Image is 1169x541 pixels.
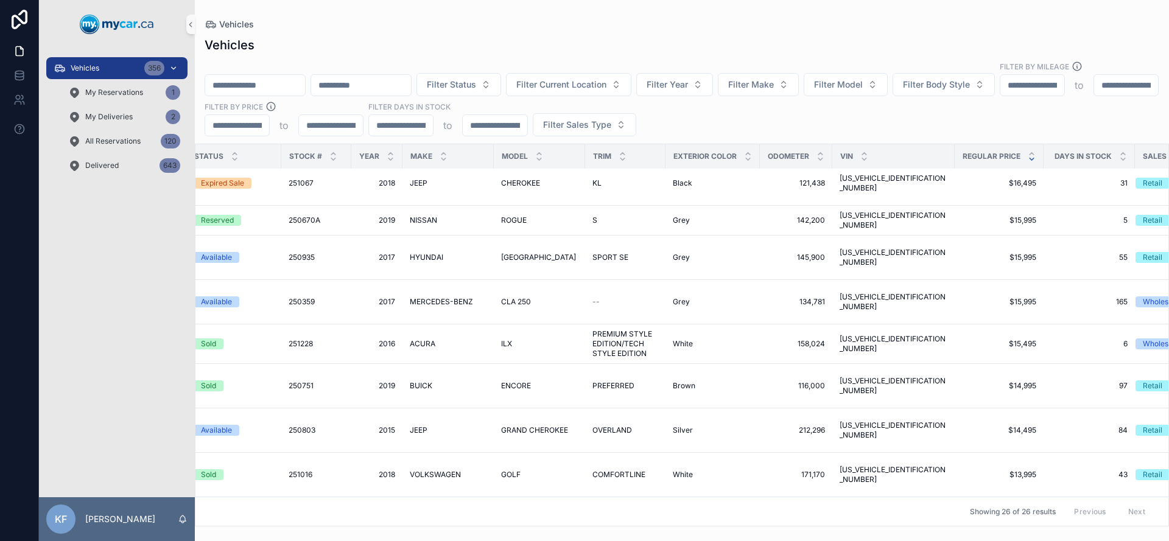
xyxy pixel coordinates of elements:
[61,155,188,176] a: Delivered643
[840,334,947,354] a: [US_VEHICLE_IDENTIFICATION_NUMBER]
[427,79,476,91] span: Filter Status
[359,470,395,480] a: 2018
[506,73,631,96] button: Select Button
[410,178,486,188] a: JEEP
[673,470,693,480] span: White
[1051,381,1128,391] span: 97
[61,106,188,128] a: My Deliveries2
[673,178,692,188] span: Black
[501,297,531,307] span: CLA 250
[289,425,315,435] span: 250803
[767,297,825,307] a: 134,781
[1051,339,1128,349] span: 6
[410,425,486,435] a: JEEP
[359,297,395,307] a: 2017
[410,339,486,349] a: ACURA
[410,339,435,349] span: ACURA
[359,339,395,349] span: 2016
[410,253,486,262] a: HYUNDAI
[963,152,1020,161] span: Regular Price
[410,297,473,307] span: MERCEDES-BENZ
[962,339,1036,349] a: $15,495
[814,79,863,91] span: Filter Model
[410,470,461,480] span: VOLKSWAGEN
[636,73,713,96] button: Select Button
[71,63,99,73] span: Vehicles
[673,339,753,349] a: White
[962,178,1036,188] a: $16,495
[516,79,606,91] span: Filter Current Location
[410,297,486,307] a: MERCEDES-BENZ
[673,178,753,188] a: Black
[502,152,528,161] span: Model
[673,381,695,391] span: Brown
[194,215,274,226] a: Reserved
[673,253,753,262] a: Grey
[201,178,244,189] div: Expired Sale
[840,152,853,161] span: VIN
[85,161,119,170] span: Delivered
[289,253,315,262] span: 250935
[194,469,274,480] a: Sold
[194,425,274,436] a: Available
[161,134,180,148] div: 120
[592,178,658,188] a: KL
[289,339,344,349] a: 251228
[673,425,753,435] a: Silver
[592,381,634,391] span: PREFERRED
[80,15,154,34] img: App logo
[673,339,693,349] span: White
[718,73,799,96] button: Select Button
[673,425,693,435] span: Silver
[194,152,223,161] span: Status
[501,253,578,262] a: [GEOGRAPHIC_DATA]
[1143,178,1162,189] div: Retail
[962,470,1036,480] a: $13,995
[85,136,141,146] span: All Reservations
[962,425,1036,435] a: $14,495
[289,381,314,391] span: 250751
[592,381,658,391] a: PREFERRED
[501,339,578,349] a: ILX
[410,470,486,480] a: VOLKSWAGEN
[840,211,947,230] span: [US_VEHICLE_IDENTIFICATION_NUMBER]
[592,297,600,307] span: --
[767,178,825,188] span: 121,438
[840,248,947,267] a: [US_VEHICLE_IDENTIFICATION_NUMBER]
[804,73,888,96] button: Select Button
[592,329,658,358] a: PREMIUM STYLE EDITION/TECH STYLE EDITION
[501,339,512,349] span: ILX
[840,292,947,312] a: [US_VEHICLE_IDENTIFICATION_NUMBER]
[289,297,315,307] span: 250359
[46,57,188,79] a: Vehicles356
[359,425,395,435] a: 2015
[767,470,825,480] a: 171,170
[1051,178,1128,188] span: 31
[194,296,274,307] a: Available
[289,425,344,435] a: 250803
[962,297,1036,307] span: $15,995
[767,425,825,435] a: 212,296
[501,215,578,225] a: ROGUE
[368,101,451,112] label: Filter Days In Stock
[767,381,825,391] a: 116,000
[962,381,1036,391] a: $14,995
[144,61,164,75] div: 356
[359,253,395,262] span: 2017
[593,152,611,161] span: Trim
[501,297,578,307] a: CLA 250
[673,152,737,161] span: Exterior Color
[279,118,289,133] p: to
[205,37,255,54] h1: Vehicles
[962,253,1036,262] a: $15,995
[501,470,578,480] a: GOLF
